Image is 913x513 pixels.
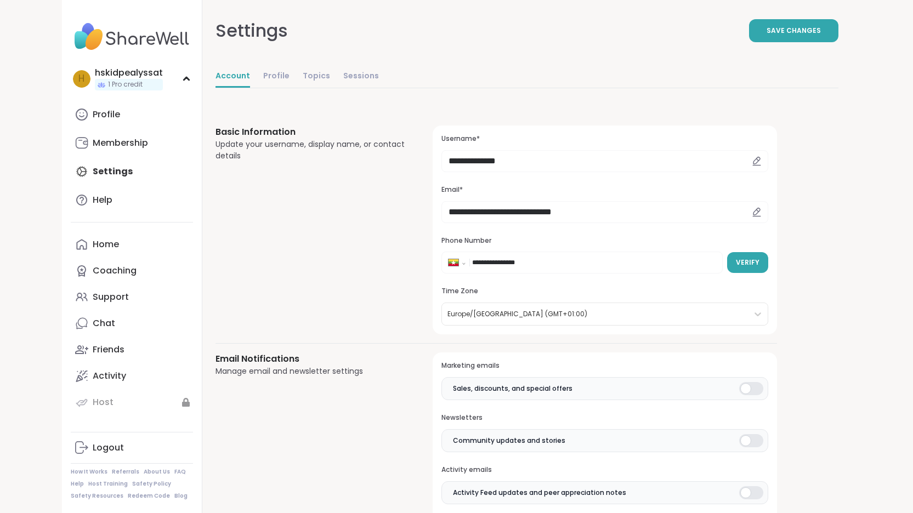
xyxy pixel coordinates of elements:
[93,109,120,121] div: Profile
[88,480,128,488] a: Host Training
[441,465,768,475] h3: Activity emails
[93,291,129,303] div: Support
[78,72,84,86] span: h
[144,468,170,476] a: About Us
[216,66,250,88] a: Account
[174,468,186,476] a: FAQ
[343,66,379,88] a: Sessions
[216,352,407,366] h3: Email Notifications
[93,370,126,382] div: Activity
[71,231,193,258] a: Home
[71,258,193,284] a: Coaching
[71,468,107,476] a: How It Works
[216,126,407,139] h3: Basic Information
[71,130,193,156] a: Membership
[441,413,768,423] h3: Newsletters
[108,80,143,89] span: 1 Pro credit
[71,337,193,363] a: Friends
[95,67,163,79] div: hskidpealyssat
[736,258,759,267] span: Verify
[263,66,290,88] a: Profile
[727,252,768,273] button: Verify
[174,492,188,500] a: Blog
[71,492,123,500] a: Safety Resources
[767,26,821,36] span: Save Changes
[453,384,572,394] span: Sales, discounts, and special offers
[93,137,148,149] div: Membership
[441,185,768,195] h3: Email*
[441,361,768,371] h3: Marketing emails
[93,238,119,250] div: Home
[71,480,84,488] a: Help
[71,435,193,461] a: Logout
[71,389,193,415] a: Host
[216,366,407,377] div: Manage email and newsletter settings
[441,236,768,246] h3: Phone Number
[216,18,288,44] div: Settings
[71,284,193,310] a: Support
[441,287,768,296] h3: Time Zone
[303,66,330,88] a: Topics
[93,396,114,408] div: Host
[216,139,407,162] div: Update your username, display name, or contact details
[93,194,112,206] div: Help
[749,19,838,42] button: Save Changes
[71,363,193,389] a: Activity
[71,101,193,128] a: Profile
[441,134,768,144] h3: Username*
[132,480,171,488] a: Safety Policy
[112,468,139,476] a: Referrals
[93,344,124,356] div: Friends
[71,18,193,56] img: ShareWell Nav Logo
[93,265,137,277] div: Coaching
[128,492,170,500] a: Redeem Code
[93,317,115,329] div: Chat
[71,310,193,337] a: Chat
[453,488,626,498] span: Activity Feed updates and peer appreciation notes
[453,436,565,446] span: Community updates and stories
[71,187,193,213] a: Help
[93,442,124,454] div: Logout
